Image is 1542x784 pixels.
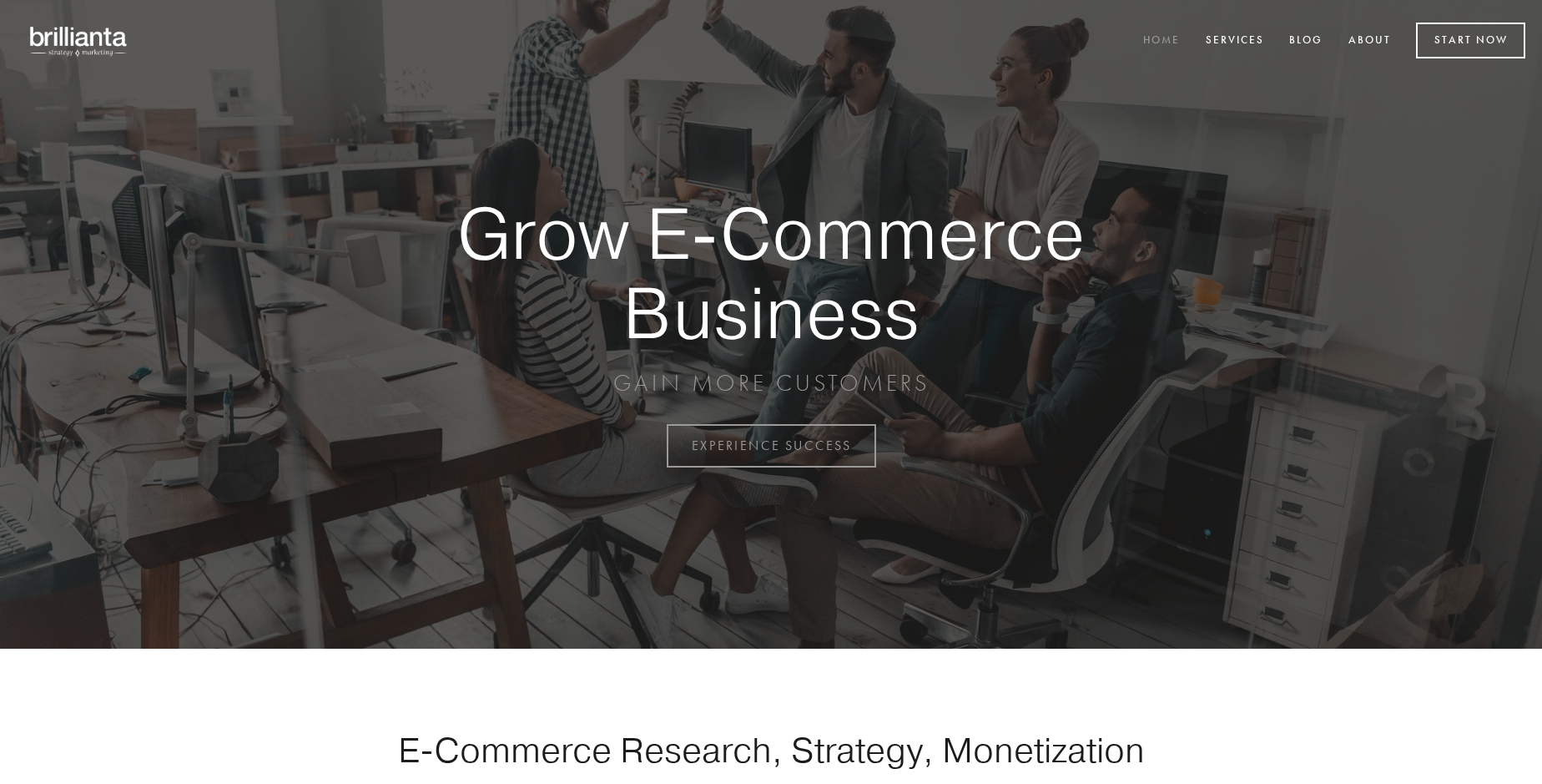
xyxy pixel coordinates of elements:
a: Services [1195,28,1275,55]
a: EXPERIENCE SUCCESS [667,424,876,468]
strong: Grow E-Commerce Business [399,194,1143,352]
p: GAIN MORE CUSTOMERS [399,368,1143,398]
a: Start Now [1416,23,1525,58]
a: Blog [1278,28,1333,55]
h1: E-Commerce Research, Strategy, Monetization [345,729,1197,771]
a: Home [1132,28,1191,55]
img: brillianta - research, strategy, marketing [17,17,142,65]
a: About [1338,28,1402,55]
